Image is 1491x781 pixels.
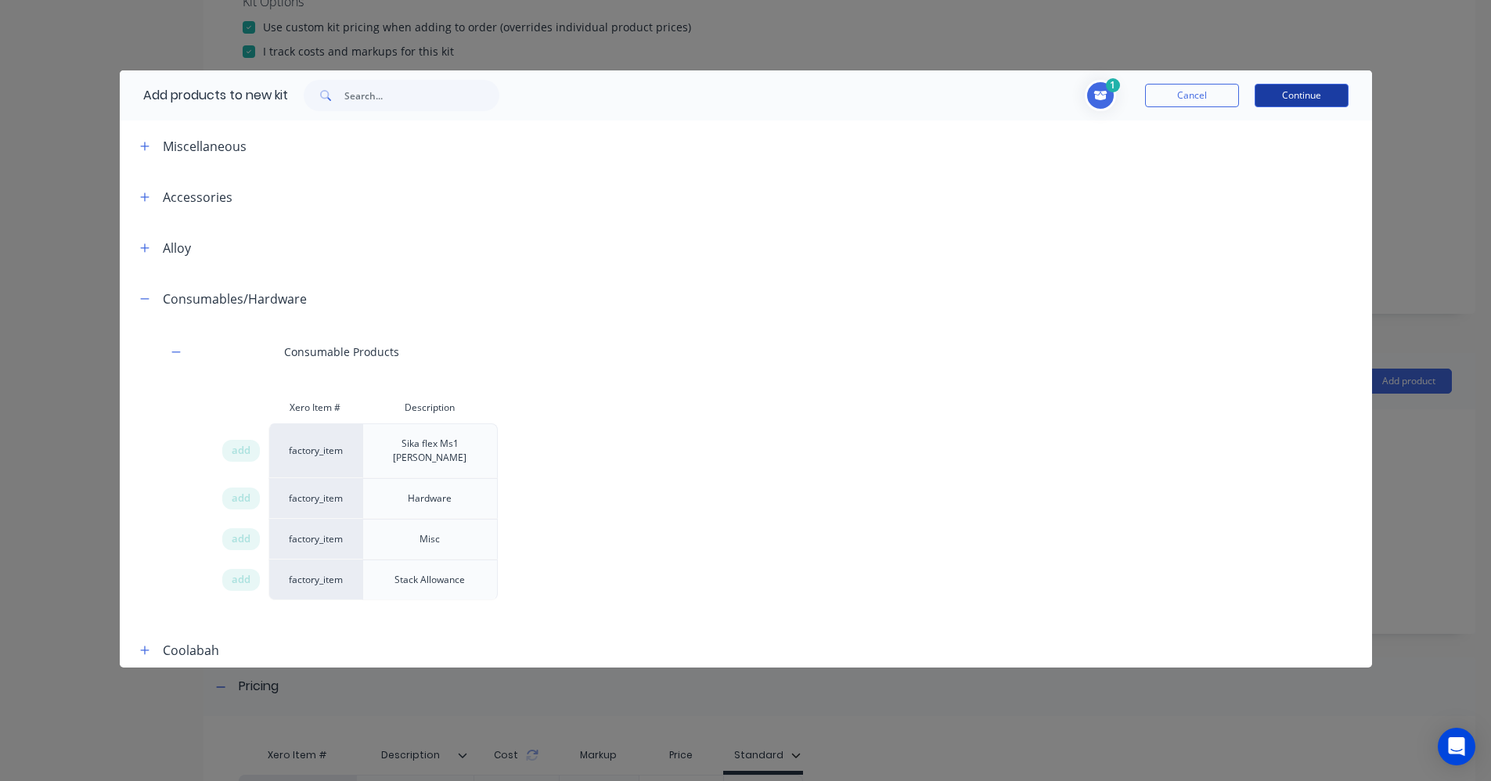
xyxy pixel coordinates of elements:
button: Continue [1255,84,1349,107]
div: add [222,440,260,462]
div: factory_item [268,423,362,478]
span: add [232,531,250,547]
div: add [222,488,260,509]
div: Accessories [163,188,232,207]
div: Sika flex Ms1 [PERSON_NAME] [363,424,498,477]
div: Add products to new kit [120,70,288,121]
input: Search... [344,80,499,111]
div: Consumables/Hardware [163,290,307,308]
div: factory_item [268,519,362,560]
div: Description [362,392,499,423]
button: Toggle cart dropdown [1085,80,1122,111]
div: Coolabah [163,641,219,660]
div: Miscellaneous [163,137,247,156]
button: Cancel [1145,84,1239,107]
div: factory_item [268,560,362,600]
span: add [232,491,250,506]
span: add [232,572,250,588]
div: add [222,569,260,591]
div: Open Intercom Messenger [1438,728,1475,765]
div: Misc [407,520,452,559]
div: Hardware [395,479,464,518]
span: 1 [1106,78,1120,92]
div: Stack Allowance [382,560,477,599]
span: add [232,443,250,459]
div: factory_item [268,478,362,519]
div: Alloy [163,239,191,257]
div: add [222,528,260,550]
div: Xero Item # [268,392,362,423]
div: Consumable Products [120,324,1372,380]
